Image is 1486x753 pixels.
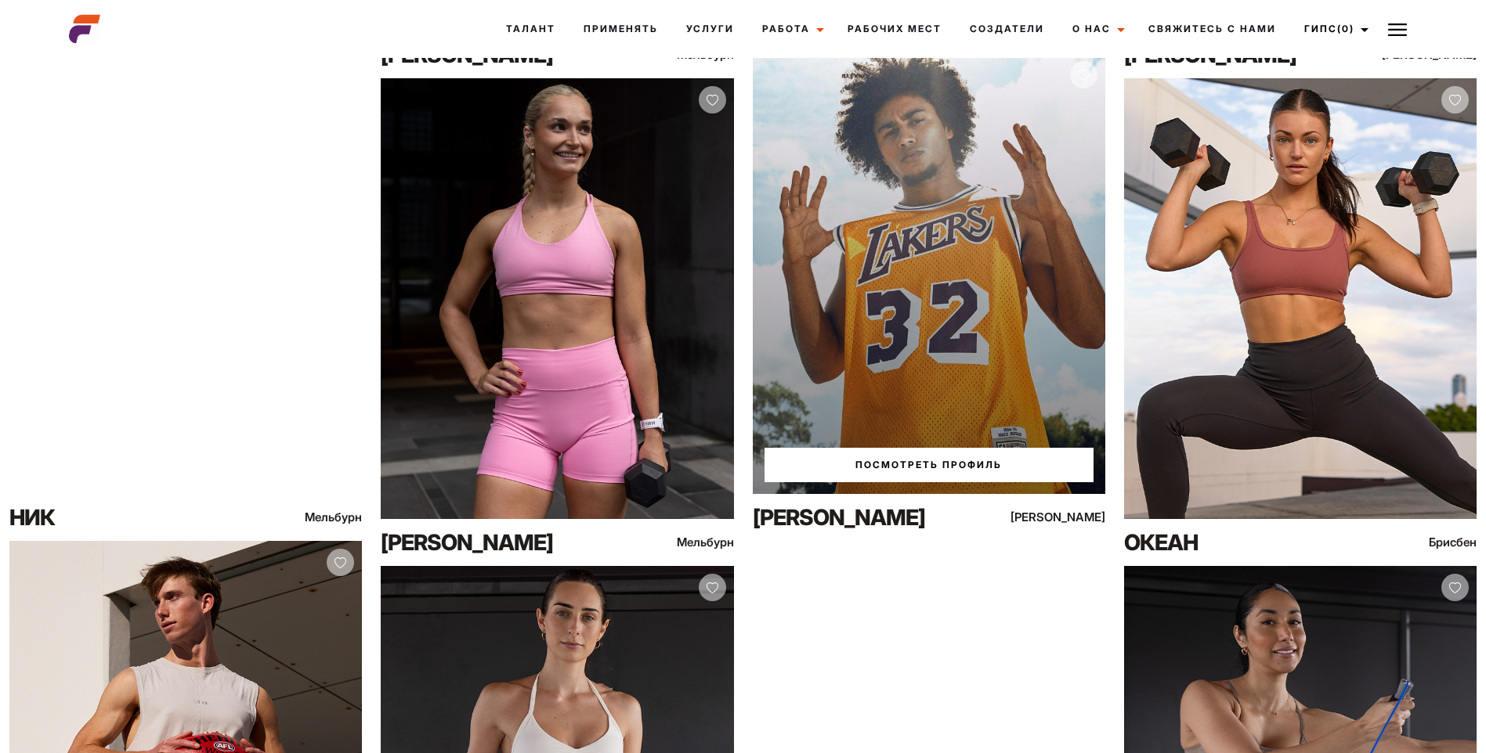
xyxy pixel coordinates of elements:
img: cropped-aefm-brand-fav-22-square.png [69,13,100,45]
a: Рабочих мест [833,8,956,50]
a: Работа [748,8,833,50]
div: Океан [1124,527,1336,558]
a: О нас [1058,8,1134,50]
font: Гипс [1304,23,1337,34]
img: Иконка бургера [1388,20,1407,39]
a: Гипс(0) [1290,8,1378,50]
a: Применять [569,8,672,50]
div: Мельбурн [627,532,733,552]
div: Брисбен [1371,532,1477,552]
div: [PERSON_NAME] [1000,507,1105,527]
a: Свяжитесь с нами [1134,8,1290,50]
a: Посмотреть профиль Mark I [765,448,1094,482]
span: (0) [1337,23,1354,34]
a: Талант [492,8,569,50]
div: Ник [9,502,221,533]
div: [PERSON_NAME] [753,502,964,533]
div: [PERSON_NAME] [381,527,592,558]
a: Создатели [956,8,1058,50]
div: Мельбурн [256,507,362,527]
a: Услуги [672,8,748,50]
